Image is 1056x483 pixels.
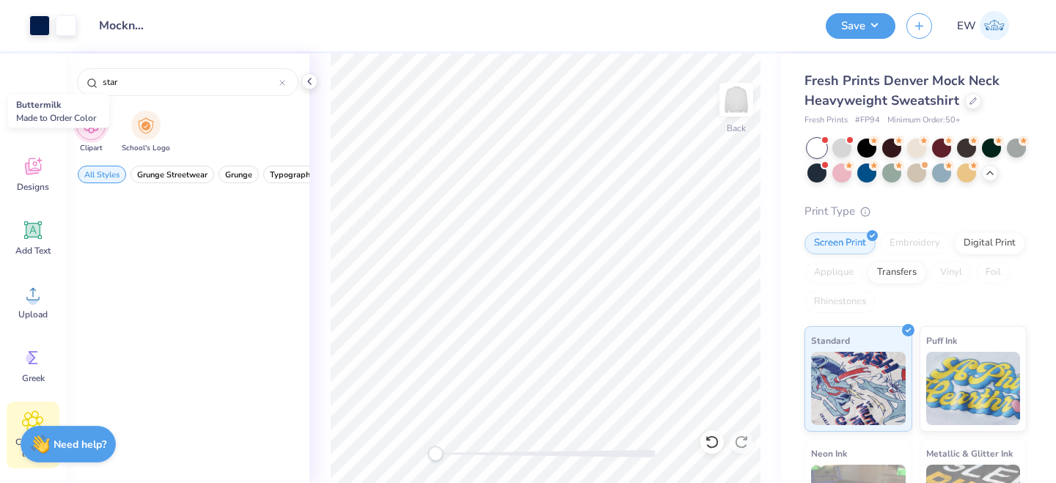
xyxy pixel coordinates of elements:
img: Emily White [980,11,1009,40]
img: Back [722,85,751,114]
button: filter button [122,111,170,154]
span: # FP94 [855,114,880,127]
span: Clipart & logos [9,436,57,460]
div: Embroidery [880,232,950,254]
div: Back [727,122,746,135]
img: School's Logo Image [138,117,154,134]
span: Typography [270,169,315,180]
div: filter for School's Logo [122,111,170,154]
button: filter button [219,166,259,183]
button: filter button [78,166,126,183]
div: Transfers [868,262,926,284]
div: filter for Clipart [76,111,106,154]
span: Fresh Prints Denver Mock Neck Heavyweight Sweatshirt [804,72,1000,109]
div: Rhinestones [804,291,876,313]
strong: Need help? [54,438,106,451]
div: Applique [804,262,863,284]
span: All Styles [84,169,120,180]
img: Standard [811,352,906,425]
div: Foil [976,262,1011,284]
div: Vinyl [931,262,972,284]
span: Grunge [225,169,252,180]
img: Puff Ink [926,352,1021,425]
span: Made to Order Color [16,112,96,124]
button: filter button [131,166,214,183]
div: Print Type [804,203,1027,220]
div: Screen Print [804,232,876,254]
span: Puff Ink [926,333,957,348]
div: Accessibility label [428,446,443,461]
span: Fresh Prints [804,114,848,127]
input: Try "Stars" [101,75,279,89]
span: School's Logo [122,143,170,154]
a: EW [950,11,1016,40]
span: Metallic & Glitter Ink [926,446,1013,461]
input: Untitled Design [87,11,159,40]
button: filter button [263,166,321,183]
span: Upload [18,309,48,320]
span: Grunge Streetwear [137,169,208,180]
span: Designs [17,181,49,193]
span: EW [957,18,976,34]
button: Save [826,13,895,39]
div: Buttermilk [8,95,109,128]
span: Greek [22,372,45,384]
span: Clipart [80,143,103,154]
span: Add Text [15,245,51,257]
span: Minimum Order: 50 + [887,114,961,127]
div: Digital Print [954,232,1025,254]
button: filter button [76,111,106,154]
span: Neon Ink [811,446,847,461]
span: Standard [811,333,850,348]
